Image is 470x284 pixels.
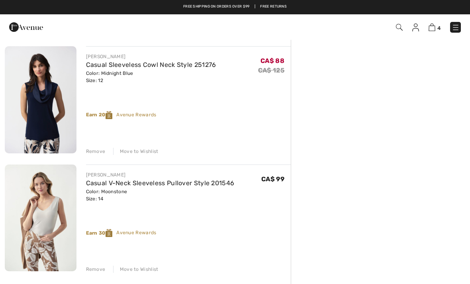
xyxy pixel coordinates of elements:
[86,53,216,60] div: [PERSON_NAME]
[437,25,441,31] span: 4
[258,67,284,74] s: CA$ 125
[412,24,419,31] img: My Info
[86,111,291,119] div: Avenue Rewards
[86,230,117,236] strong: Earn 30
[9,23,43,30] a: 1ère Avenue
[86,148,106,155] div: Remove
[260,57,284,65] span: CA$ 88
[255,4,255,10] span: |
[86,61,216,69] a: Casual Sleeveless Cowl Neck Style 251276
[106,111,113,119] img: Reward-Logo.svg
[5,46,76,153] img: Casual Sleeveless Cowl Neck Style 251276
[9,19,43,35] img: 1ère Avenue
[452,24,460,31] img: Menu
[113,148,159,155] div: Move to Wishlist
[5,165,76,272] img: Casual V-Neck Sleeveless Pullover Style 201546
[86,171,235,178] div: [PERSON_NAME]
[183,4,250,10] a: Free shipping on orders over $99
[86,229,291,237] div: Avenue Rewards
[261,175,284,183] span: CA$ 99
[86,112,117,118] strong: Earn 20
[86,179,235,187] a: Casual V-Neck Sleeveless Pullover Style 201546
[429,24,435,31] img: Shopping Bag
[86,266,106,273] div: Remove
[260,4,287,10] a: Free Returns
[113,266,159,273] div: Move to Wishlist
[86,188,235,202] div: Color: Moonstone Size: 14
[396,24,403,31] img: Search
[429,22,441,32] a: 4
[106,229,113,237] img: Reward-Logo.svg
[86,70,216,84] div: Color: Midnight Blue Size: 12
